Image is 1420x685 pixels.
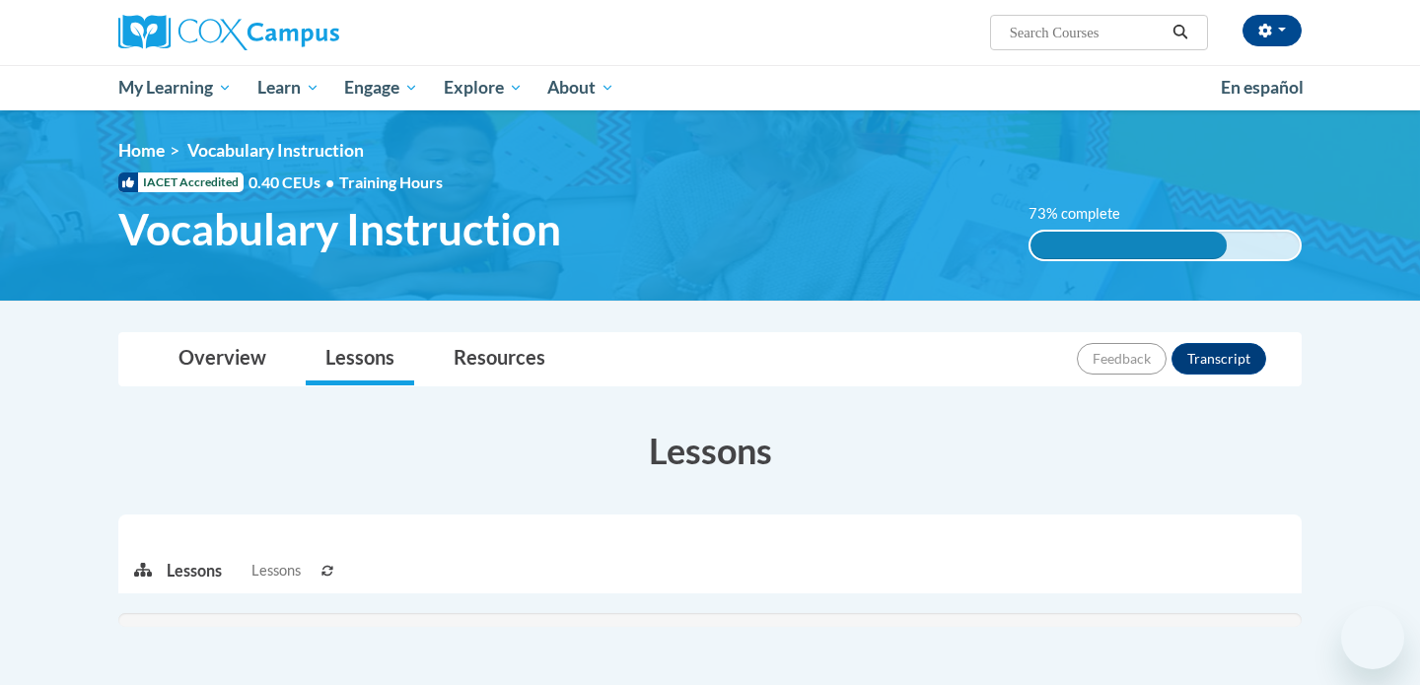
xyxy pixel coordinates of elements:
span: Engage [344,76,418,100]
h3: Lessons [118,426,1302,475]
span: Explore [444,76,523,100]
span: Vocabulary Instruction [187,140,364,161]
a: Overview [159,333,286,385]
iframe: Button to launch messaging window [1341,606,1404,669]
a: About [535,65,628,110]
div: 73% complete [1030,232,1228,259]
a: Cox Campus [118,15,493,50]
span: Training Hours [339,172,443,191]
div: Main menu [89,65,1331,110]
a: Lessons [306,333,414,385]
input: Search Courses [1008,21,1166,44]
p: Lessons [167,560,222,582]
a: En español [1208,67,1316,108]
a: Learn [245,65,332,110]
span: En español [1221,77,1304,98]
span: • [325,172,334,191]
span: My Learning [118,76,232,100]
button: Search [1166,21,1195,44]
label: 73% complete [1029,203,1142,225]
a: Engage [331,65,431,110]
img: Cox Campus [118,15,339,50]
button: Account Settings [1242,15,1302,46]
span: About [547,76,614,100]
a: Home [118,140,165,161]
span: Learn [257,76,319,100]
span: IACET Accredited [118,172,244,192]
button: Feedback [1077,343,1167,375]
a: Resources [434,333,565,385]
a: Explore [431,65,535,110]
button: Transcript [1171,343,1266,375]
span: Lessons [251,560,301,582]
a: My Learning [106,65,245,110]
span: 0.40 CEUs [248,171,339,193]
span: Vocabulary Instruction [118,203,561,255]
